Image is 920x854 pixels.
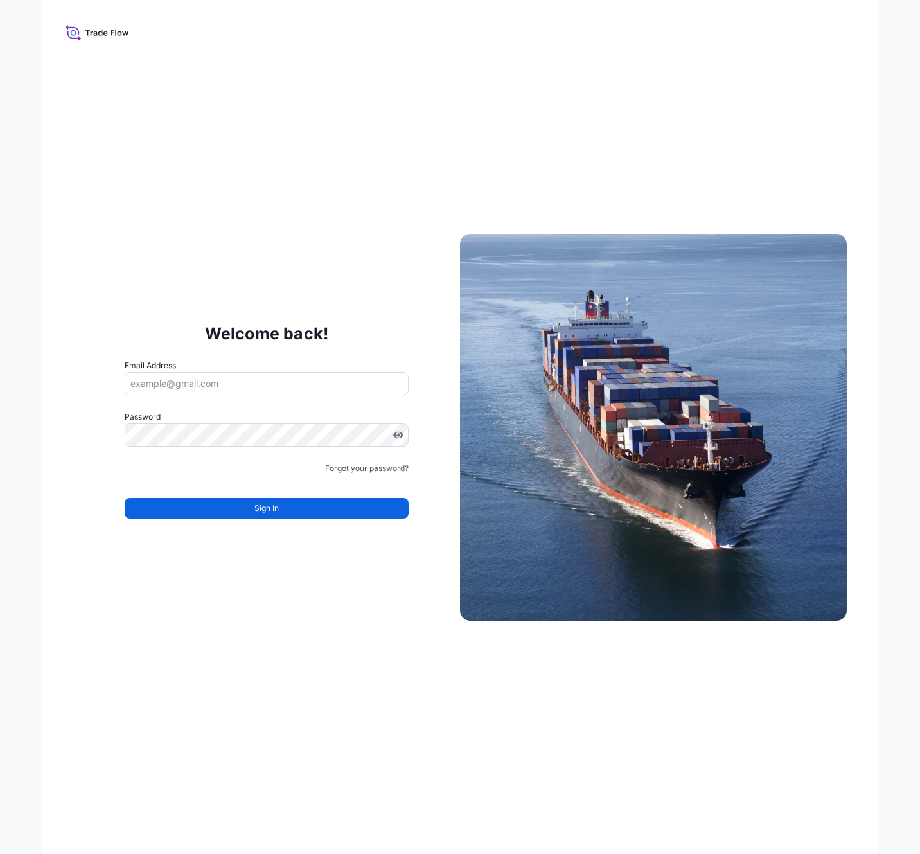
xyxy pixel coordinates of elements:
button: Show password [393,430,403,440]
span: Sign In [254,502,279,515]
label: Email Address [125,359,176,372]
a: Forgot your password? [325,462,409,475]
button: Sign In [125,498,409,519]
p: Welcome back! [205,323,329,344]
input: example@gmail.com [125,372,409,395]
img: Ship illustration [460,234,847,621]
label: Password [125,411,409,423]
